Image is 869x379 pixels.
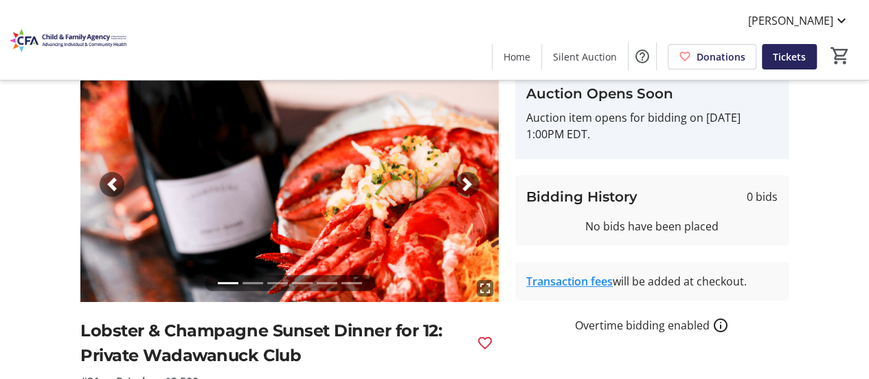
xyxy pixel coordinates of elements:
button: [PERSON_NAME] [737,10,861,32]
button: Help [629,43,656,70]
button: Favourite [471,329,499,357]
a: Silent Auction [542,44,628,69]
a: Tickets [762,44,817,69]
img: Child and Family Agency (CFA)'s Logo [8,6,131,74]
a: How overtime bidding works for silent auctions [712,317,729,334]
span: Donations [697,50,745,64]
img: Image [80,67,499,302]
span: 0 bids [747,188,778,205]
p: Auction item opens for bidding on [DATE] 1:00PM EDT. [526,109,778,142]
div: will be added at checkout. [526,273,778,290]
span: Home [504,50,530,64]
a: Donations [668,44,756,69]
div: No bids have been placed [526,218,778,235]
button: Cart [828,43,853,68]
h3: Auction Opens Soon [526,83,778,104]
mat-icon: fullscreen [477,280,493,296]
h2: Lobster & Champagne Sunset Dinner for 12: Private Wadawanuck Club [80,318,466,368]
span: [PERSON_NAME] [748,12,833,29]
h3: Bidding History [526,186,637,207]
span: Silent Auction [553,50,617,64]
a: Transaction fees [526,274,613,289]
div: Overtime bidding enabled [515,317,789,334]
a: Home [493,44,541,69]
span: Tickets [773,50,806,64]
